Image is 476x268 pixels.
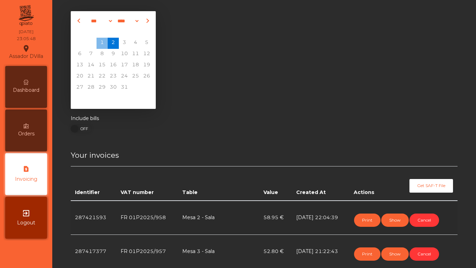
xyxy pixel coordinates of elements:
div: 23:05:48 [17,36,36,42]
span: 14 [85,60,97,71]
div: Sunday, November 2, 2025 [141,82,152,94]
div: Wednesday, October 15, 2025 [97,60,108,71]
div: [DATE] [19,29,33,35]
div: Monday, September 29, 2025 [74,38,85,49]
div: Wednesday, October 22, 2025 [97,71,108,82]
div: Friday, October 3, 2025 [119,38,130,49]
span: 15 [97,60,108,71]
span: 28 [85,82,97,94]
div: Tuesday, November 4, 2025 [85,94,97,105]
span: 10 [119,49,130,60]
th: Identifier [71,166,116,201]
span: 13 [74,60,85,71]
div: Monday, October 20, 2025 [74,71,85,82]
button: Print [354,247,381,261]
th: Value [259,166,292,201]
div: Mo [74,27,85,38]
span: 5 [141,38,152,49]
div: Thursday, October 9, 2025 [108,49,119,60]
div: Saturday, October 4, 2025 [130,38,141,49]
span: 4 [130,38,141,49]
div: Saturday, November 1, 2025 [130,82,141,94]
div: Tuesday, October 28, 2025 [85,82,97,94]
button: Next month [143,15,151,27]
div: Wednesday, October 1, 2025 [97,38,108,49]
td: 58.95 € [259,201,292,235]
span: 18 [130,60,141,71]
span: 7 [85,49,97,60]
span: 11 [130,49,141,60]
button: Previous month [76,15,83,27]
div: Wednesday, October 8, 2025 [97,49,108,60]
span: 24 [119,71,130,82]
span: 12 [141,49,152,60]
span: Logout [17,219,35,226]
th: VAT number [116,166,178,201]
div: Tuesday, October 14, 2025 [85,60,97,71]
button: Show [381,247,409,261]
div: Sunday, November 9, 2025 [141,94,152,105]
span: Orders [18,130,34,137]
div: Monday, November 3, 2025 [74,94,85,105]
select: Select year [113,16,140,26]
th: Table [178,166,259,201]
div: Friday, November 7, 2025 [119,94,130,105]
h4: Your invoices [71,150,458,161]
div: Wednesday, October 29, 2025 [97,82,108,94]
i: request_page [22,165,30,174]
div: Friday, October 24, 2025 [119,71,130,82]
div: Tuesday, September 30, 2025 [85,38,97,49]
div: Wednesday, November 5, 2025 [97,94,108,105]
select: Select month [87,16,113,26]
div: Sunday, October 5, 2025 [141,38,152,49]
div: Tuesday, October 7, 2025 [85,49,97,60]
button: Cancel [409,247,439,261]
td: [DATE] 22:04:39 [292,201,350,235]
button: Get SAF-T File [409,179,453,192]
span: 19 [141,60,152,71]
div: Tuesday, October 21, 2025 [85,71,97,82]
td: FR 01P2025/958 [116,201,178,235]
span: 26 [141,71,152,82]
div: Saturday, October 11, 2025 [130,49,141,60]
span: 30 [108,82,119,94]
div: Sunday, October 26, 2025 [141,71,152,82]
td: 287421593 [71,201,116,235]
div: Fr [119,27,130,38]
span: 21 [85,71,97,82]
span: 20 [74,71,85,82]
img: qpiato [17,3,34,28]
div: Assador DVilla [9,43,43,61]
div: Friday, October 10, 2025 [119,49,130,60]
div: Saturday, November 8, 2025 [130,94,141,105]
div: We [97,27,108,38]
span: 3 [119,38,130,49]
span: 1 [97,38,108,49]
span: 16 [108,60,119,71]
button: Show [381,214,409,227]
span: 9 [108,49,119,60]
div: Thursday, November 6, 2025 [108,94,119,105]
button: Print [354,214,381,227]
span: Invoicing [15,176,37,183]
div: Monday, October 13, 2025 [74,60,85,71]
span: 17 [119,60,130,71]
i: exit_to_app [22,209,30,217]
span: 29 [97,82,108,94]
div: Thursday, October 30, 2025 [108,82,119,94]
span: 23 [108,71,119,82]
td: Mesa 2 - Sala [178,201,259,235]
label: Include bills [71,115,99,122]
div: Th [108,27,119,38]
div: Friday, October 17, 2025 [119,60,130,71]
span: 6 [74,49,85,60]
div: Saturday, October 18, 2025 [130,60,141,71]
span: 22 [97,71,108,82]
span: Dashboard [13,87,39,94]
span: 27 [74,82,85,94]
div: Sa [130,27,141,38]
div: Monday, October 27, 2025 [74,82,85,94]
div: Saturday, October 25, 2025 [130,71,141,82]
div: Su [141,27,152,38]
span: OFF [75,125,92,133]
